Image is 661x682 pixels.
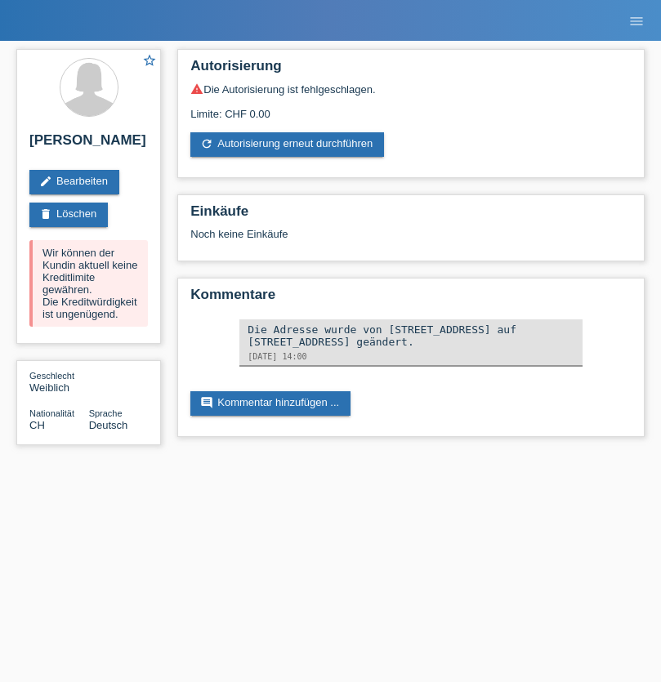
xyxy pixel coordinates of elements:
div: [DATE] 14:00 [248,352,574,361]
h2: [PERSON_NAME] [29,132,148,157]
i: edit [39,175,52,188]
i: comment [200,396,213,409]
div: Noch keine Einkäufe [190,228,632,252]
i: warning [190,82,203,96]
h2: Kommentare [190,287,632,311]
a: refreshAutorisierung erneut durchführen [190,132,384,157]
a: menu [620,16,653,25]
a: deleteLöschen [29,203,108,227]
span: Schweiz [29,419,45,431]
i: star_border [142,53,157,68]
div: Wir können der Kundin aktuell keine Kreditlimite gewähren. Die Kreditwürdigkeit ist ungenügend. [29,240,148,327]
span: Nationalität [29,408,74,418]
div: Die Adresse wurde von [STREET_ADDRESS] auf [STREET_ADDRESS] geändert. [248,323,574,348]
a: star_border [142,53,157,70]
a: editBearbeiten [29,170,119,194]
div: Weiblich [29,369,89,394]
i: delete [39,207,52,221]
div: Limite: CHF 0.00 [190,96,632,120]
h2: Einkäufe [190,203,632,228]
span: Geschlecht [29,371,74,381]
i: refresh [200,137,213,150]
h2: Autorisierung [190,58,632,82]
span: Sprache [89,408,123,418]
div: Die Autorisierung ist fehlgeschlagen. [190,82,632,96]
i: menu [628,13,645,29]
span: Deutsch [89,419,128,431]
a: commentKommentar hinzufügen ... [190,391,351,416]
